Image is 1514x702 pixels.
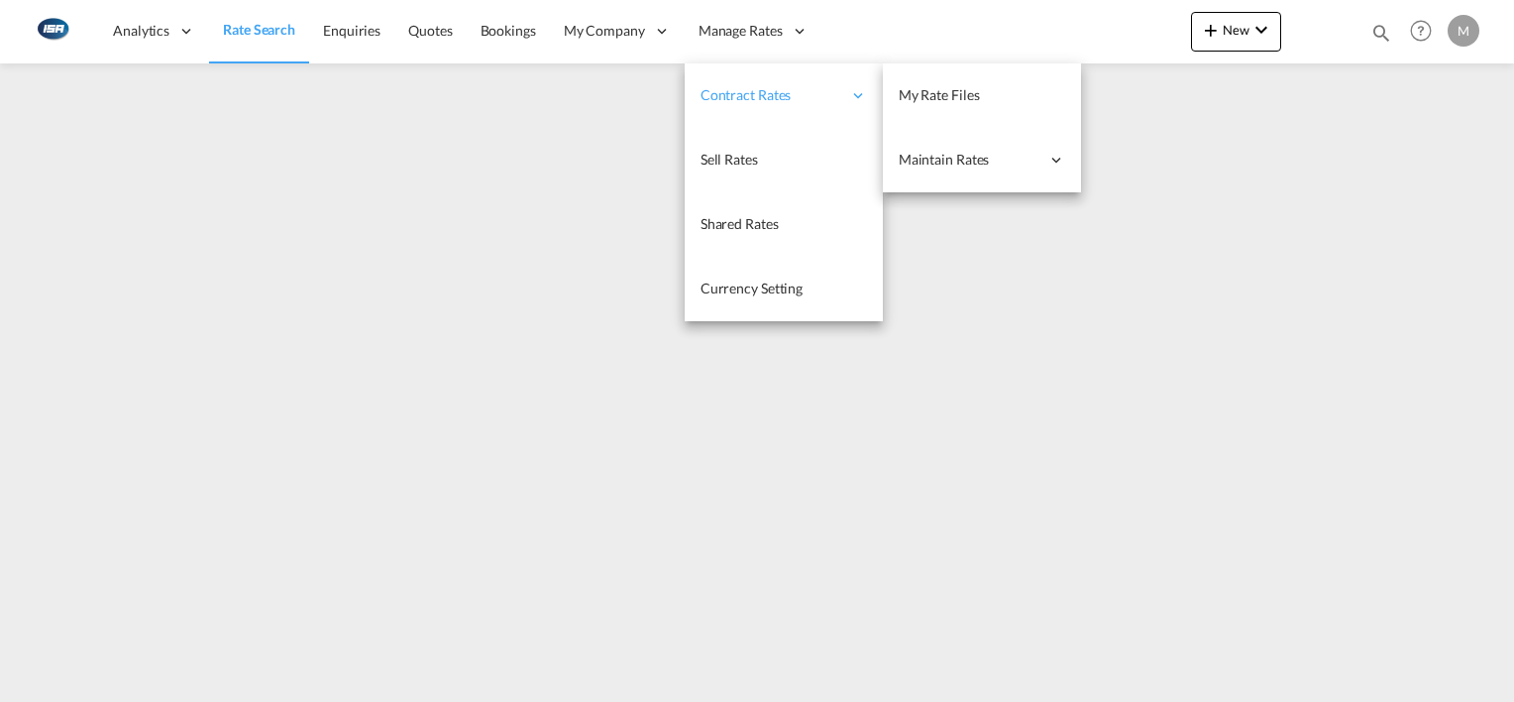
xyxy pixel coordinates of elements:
[701,215,779,232] span: Shared Rates
[1199,18,1223,42] md-icon: icon-plus 400-fg
[30,9,74,54] img: 1aa151c0c08011ec8d6f413816f9a227.png
[701,280,803,296] span: Currency Setting
[408,22,452,39] span: Quotes
[323,22,380,39] span: Enquiries
[1448,15,1479,47] div: M
[685,192,883,257] a: Shared Rates
[1199,22,1273,38] span: New
[685,128,883,192] a: Sell Rates
[1404,14,1438,48] span: Help
[701,151,758,168] span: Sell Rates
[564,21,645,41] span: My Company
[699,21,783,41] span: Manage Rates
[1404,14,1448,50] div: Help
[223,21,295,38] span: Rate Search
[899,150,1039,170] span: Maintain Rates
[1249,18,1273,42] md-icon: icon-chevron-down
[701,85,841,105] span: Contract Rates
[883,128,1081,192] div: Maintain Rates
[113,21,169,41] span: Analytics
[1370,22,1392,52] div: icon-magnify
[1370,22,1392,44] md-icon: icon-magnify
[481,22,536,39] span: Bookings
[685,257,883,321] a: Currency Setting
[1191,12,1281,52] button: icon-plus 400-fgNewicon-chevron-down
[899,86,980,103] span: My Rate Files
[883,63,1081,128] a: My Rate Files
[685,63,883,128] div: Contract Rates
